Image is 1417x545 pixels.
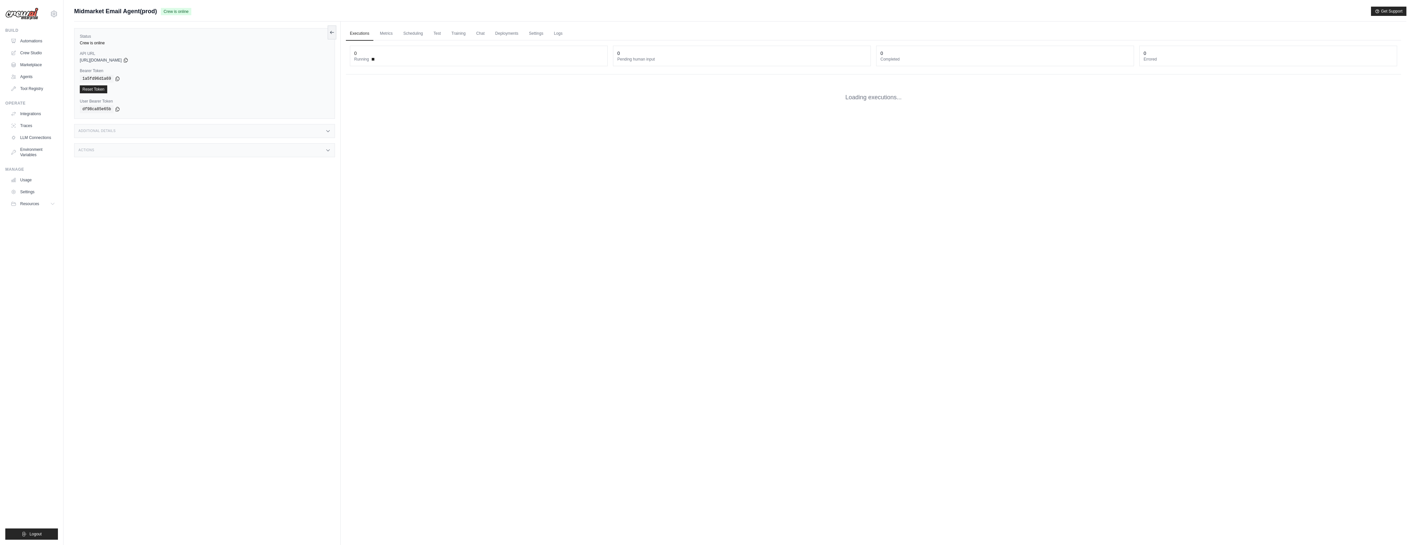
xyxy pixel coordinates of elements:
[80,68,329,73] label: Bearer Token
[78,129,116,133] h3: Additional Details
[448,27,470,41] a: Training
[8,36,58,46] a: Automations
[430,27,445,41] a: Test
[80,85,107,93] a: Reset Token
[8,120,58,131] a: Traces
[5,528,58,540] button: Logout
[354,50,357,57] div: 0
[5,28,58,33] div: Build
[29,531,42,537] span: Logout
[399,27,427,41] a: Scheduling
[80,51,329,56] label: API URL
[5,167,58,172] div: Manage
[354,57,369,62] span: Running
[20,201,39,206] span: Resources
[8,109,58,119] a: Integrations
[80,99,329,104] label: User Bearer Token
[80,40,329,46] div: Crew is online
[80,105,114,113] code: df98ca85e65b
[161,8,191,15] span: Crew is online
[5,101,58,106] div: Operate
[78,148,94,152] h3: Actions
[8,187,58,197] a: Settings
[80,34,329,39] label: Status
[880,57,1130,62] dt: Completed
[8,132,58,143] a: LLM Connections
[617,57,867,62] dt: Pending human input
[376,27,397,41] a: Metrics
[8,71,58,82] a: Agents
[80,58,122,63] span: [URL][DOMAIN_NAME]
[472,27,489,41] a: Chat
[80,75,114,83] code: 1a5fd96d1a69
[8,60,58,70] a: Marketplace
[74,7,157,16] span: Midmarket Email Agent(prod)
[880,50,883,57] div: 0
[550,27,566,41] a: Logs
[525,27,547,41] a: Settings
[5,8,38,20] img: Logo
[8,199,58,209] button: Resources
[346,82,1401,113] div: Loading executions...
[1144,50,1146,57] div: 0
[617,50,620,57] div: 0
[8,83,58,94] a: Tool Registry
[346,27,373,41] a: Executions
[1144,57,1393,62] dt: Errored
[8,144,58,160] a: Environment Variables
[8,175,58,185] a: Usage
[1371,7,1406,16] button: Get Support
[491,27,522,41] a: Deployments
[8,48,58,58] a: Crew Studio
